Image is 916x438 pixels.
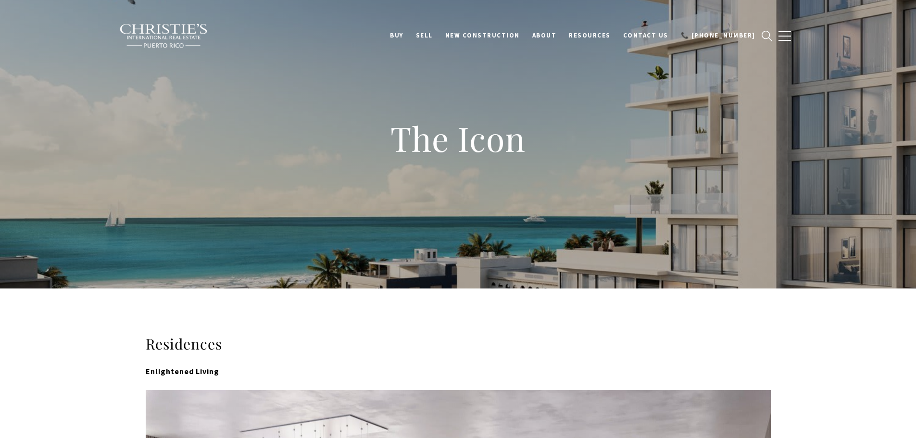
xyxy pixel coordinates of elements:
span: Contact Us [623,31,668,39]
img: Christie's International Real Estate black text logo [119,24,209,49]
strong: Enlightened Living [146,366,219,376]
a: Resources [563,26,617,45]
h3: Residences [146,335,771,353]
a: 📞 [PHONE_NUMBER] [675,26,762,45]
a: About [526,26,563,45]
a: New Construction [439,26,526,45]
a: SELL [410,26,439,45]
h1: The Icon [266,117,651,160]
span: New Construction [445,31,520,39]
a: BUY [384,26,410,45]
span: 📞 [PHONE_NUMBER] [681,31,755,39]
